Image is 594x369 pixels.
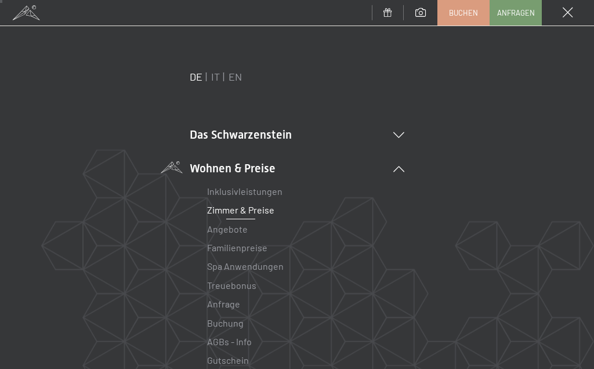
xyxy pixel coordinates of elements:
[497,8,535,18] span: Anfragen
[190,70,202,83] a: DE
[207,317,244,328] a: Buchung
[207,261,284,272] a: Spa Anwendungen
[207,223,248,234] a: Angebote
[207,298,240,309] a: Anfrage
[207,204,274,215] a: Zimmer & Preise
[207,336,252,347] a: AGBs - Info
[211,70,220,83] a: IT
[490,1,541,25] a: Anfragen
[207,280,256,291] a: Treuebonus
[449,8,478,18] span: Buchen
[207,186,282,197] a: Inklusivleistungen
[229,70,242,83] a: EN
[207,242,267,253] a: Familienpreise
[207,354,249,366] a: Gutschein
[438,1,489,25] a: Buchen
